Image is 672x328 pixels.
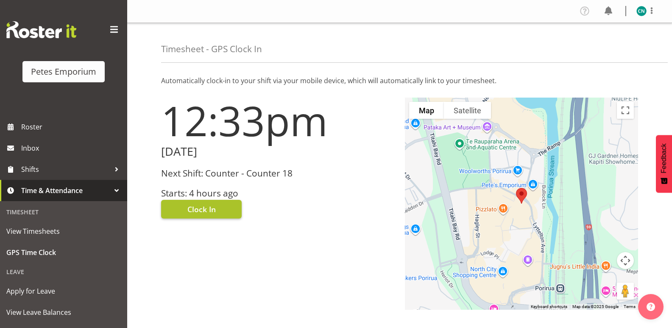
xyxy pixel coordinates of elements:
h3: Starts: 4 hours ago [161,188,395,198]
span: Inbox [21,142,123,154]
p: Automatically clock-in to your shift via your mobile device, which will automatically link to you... [161,76,638,86]
button: Keyboard shortcuts [531,304,567,310]
span: View Leave Balances [6,306,121,319]
button: Feedback - Show survey [656,135,672,193]
a: View Timesheets [2,221,125,242]
span: Apply for Leave [6,285,121,297]
button: Toggle fullscreen view [617,102,634,119]
span: Shifts [21,163,110,176]
button: Show satellite imagery [444,102,491,119]
h3: Next Shift: Counter - Counter 18 [161,168,395,178]
a: Open this area in Google Maps (opens a new window) [407,299,435,310]
img: Rosterit website logo [6,21,76,38]
button: Show street map [409,102,444,119]
a: GPS Time Clock [2,242,125,263]
h4: Timesheet - GPS Clock In [161,44,262,54]
div: Petes Emporium [31,65,96,78]
h1: 12:33pm [161,98,395,143]
a: Apply for Leave [2,280,125,302]
span: Roster [21,121,123,133]
a: Terms (opens in new tab) [624,304,636,309]
img: Google [407,299,435,310]
span: Time & Attendance [21,184,110,197]
span: Map data ©2025 Google [572,304,619,309]
div: Timesheet [2,203,125,221]
div: Leave [2,263,125,280]
button: Clock In [161,200,242,219]
span: Feedback [660,143,668,173]
span: GPS Time Clock [6,246,121,259]
span: Clock In [187,204,216,215]
h2: [DATE] [161,145,395,158]
img: christine-neville11214.jpg [636,6,647,16]
button: Map camera controls [617,252,634,269]
img: help-xxl-2.png [647,303,655,311]
button: Drag Pegman onto the map to open Street View [617,283,634,300]
a: View Leave Balances [2,302,125,323]
span: View Timesheets [6,225,121,238]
